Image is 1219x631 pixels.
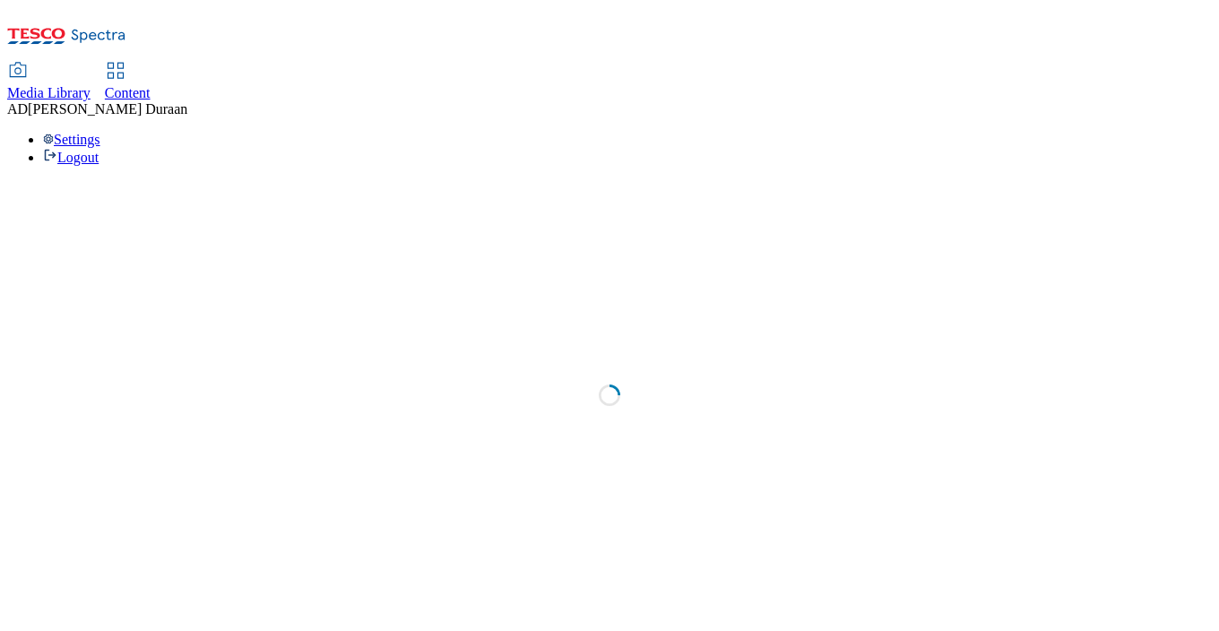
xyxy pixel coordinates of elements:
span: Content [105,85,151,100]
span: Media Library [7,85,91,100]
span: [PERSON_NAME] Duraan [28,101,187,117]
a: Logout [43,150,99,165]
a: Media Library [7,64,91,101]
a: Settings [43,132,100,147]
a: Content [105,64,151,101]
span: AD [7,101,28,117]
